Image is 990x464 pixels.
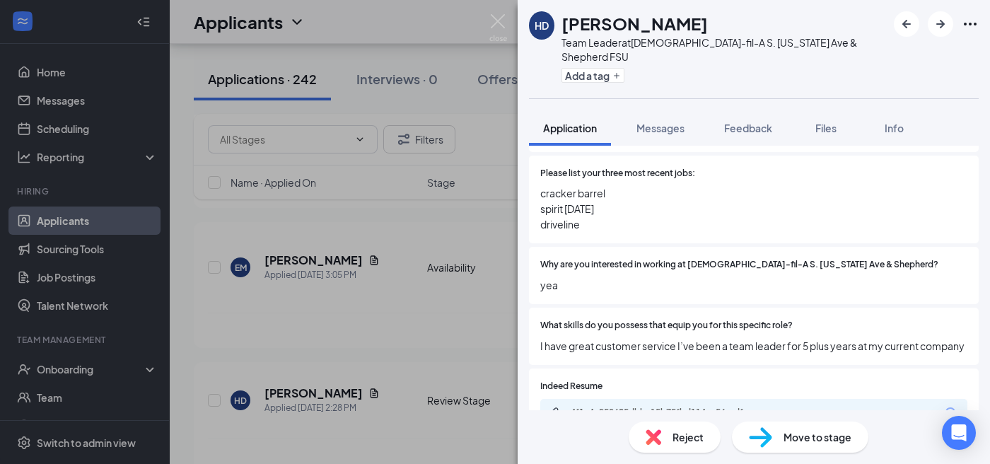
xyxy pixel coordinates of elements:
[549,407,778,420] a: Paperclipa4f1c4a950625dbbe15b75fbd114ee56.pdf
[612,71,621,80] svg: Plus
[540,338,967,354] span: I have great customer service I’ve been a team leader for 5 plus years at my current company
[561,11,708,35] h1: [PERSON_NAME]
[561,68,624,83] button: PlusAdd a tag
[540,380,602,393] span: Indeed Resume
[561,35,887,64] div: Team Leader at [DEMOGRAPHIC_DATA]-fil-A S. [US_STATE] Ave & Shepherd FSU
[566,407,764,418] div: a4f1c4a950625dbbe15b75fbd114ee56.pdf
[549,407,560,418] svg: Paperclip
[672,429,704,445] span: Reject
[540,185,967,232] span: cracker barrel spirit [DATE] driveline
[932,16,949,33] svg: ArrowRight
[894,11,919,37] button: ArrowLeftNew
[815,122,837,134] span: Files
[962,16,979,33] svg: Ellipses
[942,416,976,450] div: Open Intercom Messenger
[540,167,695,180] span: Please list your three most recent jobs:
[784,429,851,445] span: Move to stage
[535,18,549,33] div: HD
[543,122,597,134] span: Application
[540,277,967,293] span: yea
[898,16,915,33] svg: ArrowLeftNew
[540,319,793,332] span: What skills do you possess that equip you for this specific role?
[942,405,959,422] svg: Download
[928,11,953,37] button: ArrowRight
[885,122,904,134] span: Info
[724,122,772,134] span: Feedback
[540,258,938,272] span: Why are you interested in working at [DEMOGRAPHIC_DATA]-fil-A S. [US_STATE] Ave & Shepherd?
[636,122,685,134] span: Messages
